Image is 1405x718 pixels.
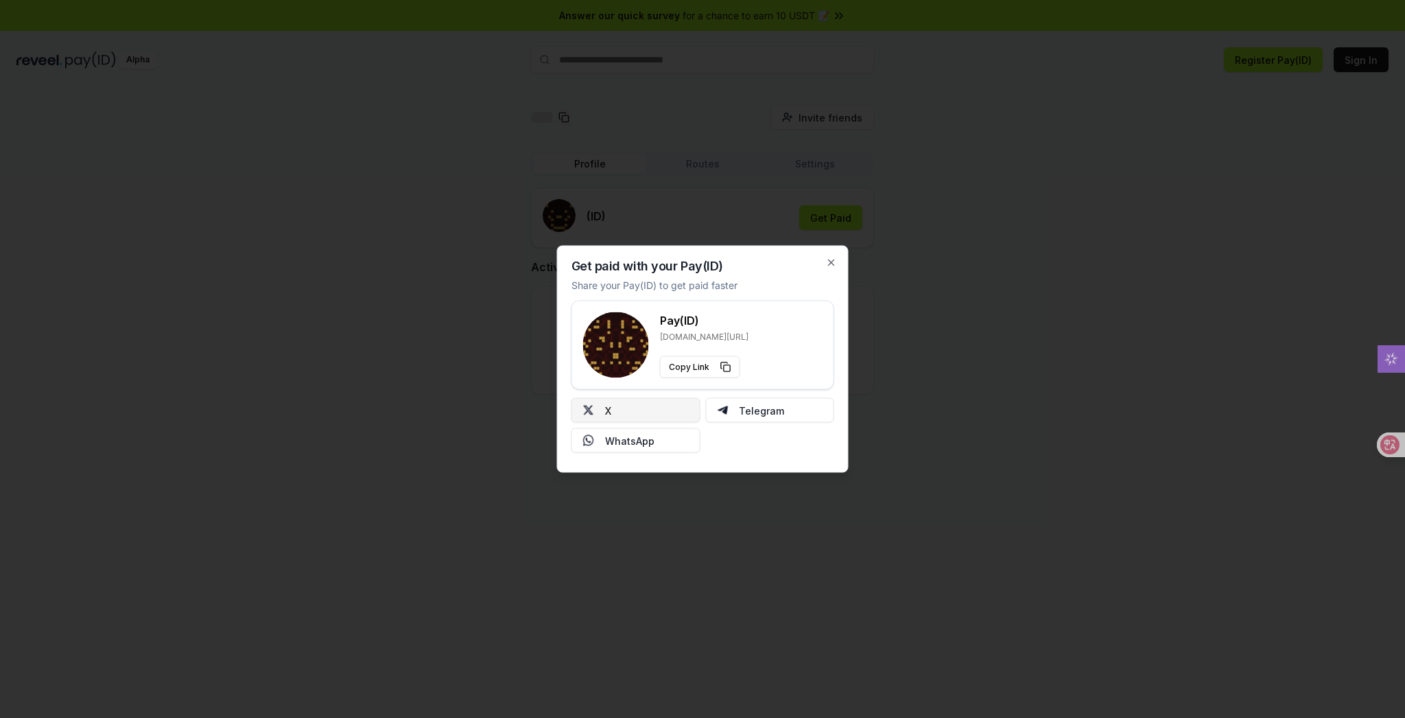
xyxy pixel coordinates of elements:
[571,398,700,423] button: X
[571,260,723,273] h2: Get paid with your Pay(ID)
[571,428,700,453] button: WhatsApp
[705,398,834,423] button: Telegram
[660,312,748,329] h3: Pay(ID)
[571,278,737,292] p: Share your Pay(ID) to get paid faster
[660,332,748,343] p: [DOMAIN_NAME][URL]
[583,405,594,416] img: X
[660,356,740,378] button: Copy Link
[583,435,594,446] img: Whatsapp
[717,405,728,416] img: Telegram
